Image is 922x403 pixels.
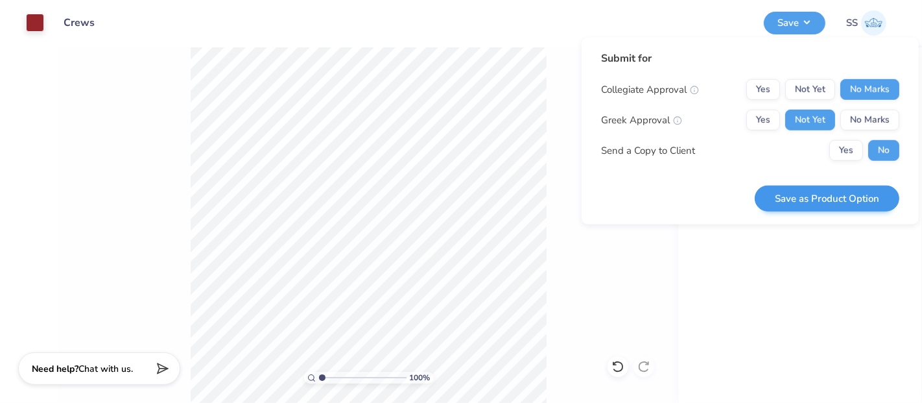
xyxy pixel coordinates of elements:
button: Not Yet [785,110,835,130]
strong: Need help? [32,363,78,375]
span: Chat with us. [78,363,133,375]
span: SS [846,16,858,31]
input: Untitled Design [54,10,117,36]
a: SS [846,10,886,36]
img: Shashank S Sharma [861,10,886,36]
button: Not Yet [785,79,835,100]
button: Save as Product Option [755,185,899,212]
button: Yes [829,140,863,161]
div: Greek Approval [601,113,682,128]
button: Yes [746,79,780,100]
div: Send a Copy to Client [601,143,695,158]
button: Yes [746,110,780,130]
div: Submit for [601,51,899,66]
button: No [868,140,899,161]
button: No Marks [840,79,899,100]
button: Save [764,12,825,34]
button: No Marks [840,110,899,130]
div: Collegiate Approval [601,82,699,97]
span: 100 % [410,372,431,384]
